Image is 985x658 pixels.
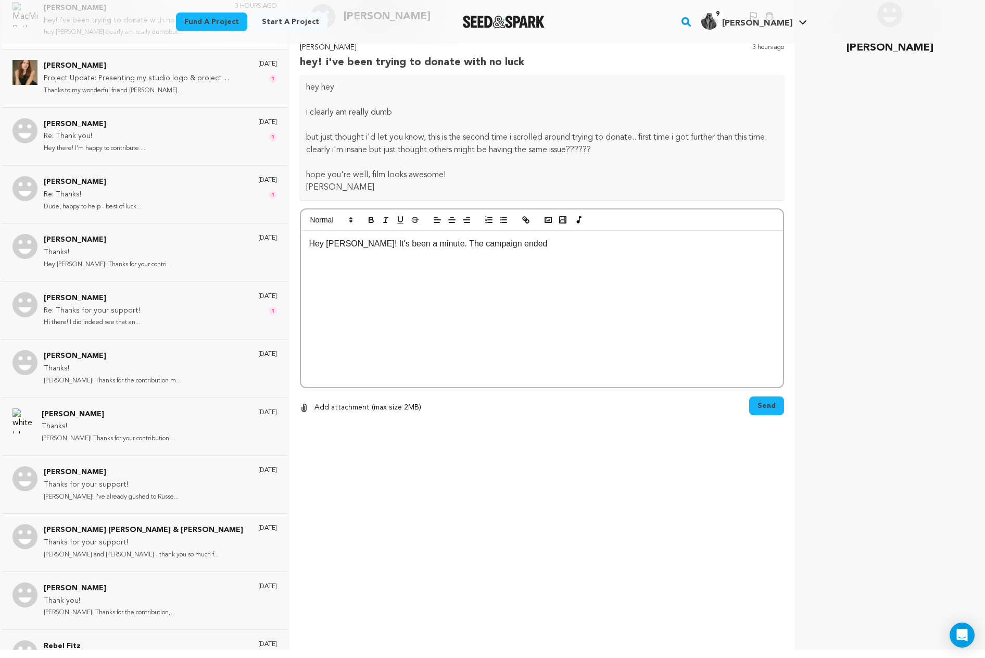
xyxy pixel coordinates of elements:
p: [PERSON_NAME] [44,350,181,363]
p: [DATE] [258,640,277,649]
p: Hey there! I’m happy to contribute.... [44,143,145,155]
p: [PERSON_NAME] [44,60,248,72]
span: 1 [269,133,277,141]
button: Send [749,396,784,415]
p: Hey [PERSON_NAME]! It's been a minute. The campaign ended [309,237,775,251]
p: [PERSON_NAME] and [PERSON_NAME] - thank you so much f... [44,549,243,561]
span: Send [757,401,776,411]
p: Thanks! [44,363,181,375]
p: Add attachment (max size 2MB) [314,402,421,414]
p: [DATE] [258,524,277,532]
p: hey hey [306,81,778,94]
p: [PERSON_NAME] [44,234,171,246]
p: Thanks! [44,246,171,259]
p: [PERSON_NAME] [300,42,524,54]
p: [PERSON_NAME] [44,582,175,595]
p: [PERSON_NAME] [44,466,179,479]
p: hope you're well, film looks awesome! [306,169,778,181]
a: Seed&Spark Homepage [463,16,545,28]
p: Re: Thanks for your support! [44,305,140,317]
p: [PERSON_NAME] [PERSON_NAME] & [PERSON_NAME] [44,524,243,537]
img: Jessica McGowan Photo [12,118,37,143]
p: [DATE] [258,292,277,301]
p: Hey [PERSON_NAME]! Thanks for your contri... [44,259,171,271]
span: 9 [712,9,724,19]
div: Amos David M.'s Profile [701,13,792,30]
img: white luke Photo [12,408,35,433]
p: [PERSON_NAME]! I've already gushed to Russe... [44,491,179,503]
p: [PERSON_NAME]! Thanks for the contribution,... [44,607,175,619]
p: Thanks to my wonderful friend [PERSON_NAME]... [44,85,248,97]
p: Hi there! I did indeed see that an... [44,317,140,329]
p: Thank you! [44,595,175,607]
span: 1 [269,307,277,315]
p: [DATE] [258,582,277,591]
p: Dude, happy to help - best of luck... [44,201,141,213]
p: [DATE] [258,234,277,242]
p: but just thought i'd let you know, this is the second time i scrolled around trying to donate.. f... [306,131,778,156]
p: [DATE] [258,466,277,475]
p: Thanks for your support! [44,537,243,549]
img: Kyle Cockayne Photo [12,350,37,375]
img: Nancy Garrett Photo [12,466,37,491]
p: 3 hours ago [752,42,784,71]
p: [DATE] [258,408,277,417]
p: [PERSON_NAME] [44,118,145,131]
div: Open Intercom Messenger [950,623,975,648]
span: 1 [269,75,277,83]
p: [DATE] [258,118,277,127]
p: [PERSON_NAME] [306,181,778,194]
img: Julie Koellner Photo [12,292,37,317]
p: Thanks! [42,420,175,433]
img: Cerridwyn McCaffrey Photo [12,60,37,85]
p: [PERSON_NAME] [42,408,175,421]
span: Amos David M.'s Profile [699,11,809,33]
p: [DATE] [258,176,277,184]
img: Lisa Bill & Anderson Photo [12,524,37,549]
p: Project Update: Presenting my studio logo & project updates! [44,72,248,85]
a: Start a project [254,13,327,31]
p: Rebel Fitz [44,640,144,653]
p: [PERSON_NAME] [44,292,140,305]
span: [PERSON_NAME] [722,19,792,28]
p: [PERSON_NAME]! Thanks for the contribution m... [44,375,181,387]
p: hey! i've been trying to donate with no luck [300,54,524,71]
p: Re: Thank you! [44,130,145,143]
button: Add attachment (max size 2MB) [300,396,421,419]
a: Amos David M.'s Profile [699,11,809,30]
p: [PERSON_NAME] [44,176,141,189]
img: Brendan Bond Photo [12,176,37,201]
img: Elliott U. Photo [12,234,37,259]
p: [PERSON_NAME]! Thanks for your contribution!... [42,433,175,445]
img: 1fc06f87e5436d39.jpg [701,13,718,30]
p: i clearly am really dumb [306,106,778,119]
p: [DATE] [258,350,277,358]
p: [DATE] [258,60,277,68]
span: 1 [269,191,277,199]
img: Moses Flores Photo [12,582,37,607]
a: Fund a project [176,13,247,31]
img: Seed&Spark Logo Dark Mode [463,16,545,28]
p: [PERSON_NAME] [847,40,933,56]
p: Re: Thanks! [44,189,141,201]
p: Thanks for your support! [44,479,179,491]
